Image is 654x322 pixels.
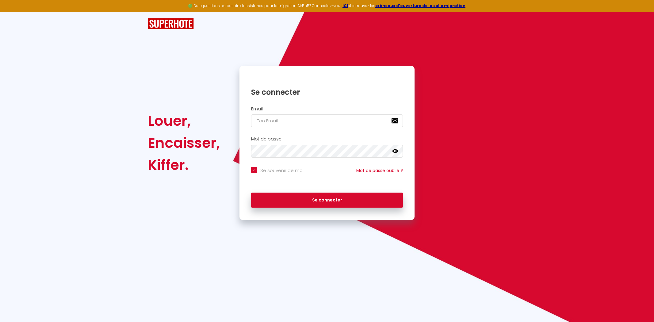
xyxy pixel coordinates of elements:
[148,154,220,176] div: Kiffer.
[251,193,403,208] button: Se connecter
[251,87,403,97] h1: Se connecter
[342,3,348,8] a: ICI
[251,114,403,127] input: Ton Email
[148,132,220,154] div: Encaisser,
[251,136,403,142] h2: Mot de passe
[148,110,220,132] div: Louer,
[375,3,465,8] a: créneaux d'ouverture de la salle migration
[356,167,403,174] a: Mot de passe oublié ?
[148,18,194,29] img: SuperHote logo
[251,106,403,112] h2: Email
